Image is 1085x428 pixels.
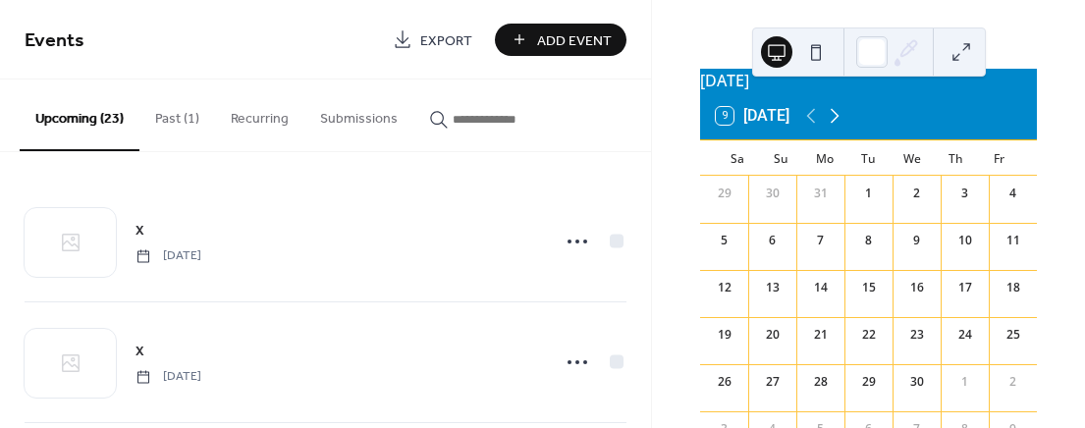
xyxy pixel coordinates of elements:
div: 16 [908,279,926,296]
div: 4 [1004,185,1022,202]
div: 30 [908,373,926,391]
div: 7 [812,232,830,249]
div: 18 [1004,279,1022,296]
div: Tu [846,140,890,176]
div: 12 [716,279,733,296]
div: 24 [956,326,974,344]
div: 15 [860,279,878,296]
div: 9 [908,232,926,249]
div: 31 [812,185,830,202]
div: 23 [908,326,926,344]
div: 10 [956,232,974,249]
div: 29 [716,185,733,202]
div: 30 [764,185,782,202]
a: X [136,340,144,362]
a: X [136,219,144,241]
div: We [891,140,934,176]
div: 21 [812,326,830,344]
span: X [136,221,144,241]
div: 29 [860,373,878,391]
div: 2 [1004,373,1022,391]
div: 11 [1004,232,1022,249]
button: Past (1) [139,80,215,149]
div: 6 [764,232,782,249]
button: Submissions [304,80,413,149]
div: 2 [908,185,926,202]
div: 22 [860,326,878,344]
div: 3 [956,185,974,202]
div: 13 [764,279,782,296]
button: 9[DATE] [709,102,796,130]
div: 27 [764,373,782,391]
span: Add Event [537,30,612,51]
span: X [136,342,144,362]
span: Events [25,22,84,60]
button: Recurring [215,80,304,149]
div: Su [759,140,802,176]
span: [DATE] [136,247,201,265]
div: Fr [978,140,1021,176]
div: 20 [764,326,782,344]
span: [DATE] [136,368,201,386]
div: 28 [812,373,830,391]
div: 1 [956,373,974,391]
span: Export [420,30,472,51]
div: 5 [716,232,733,249]
div: 17 [956,279,974,296]
a: Export [378,24,487,56]
button: Upcoming (23) [20,80,139,151]
div: 8 [860,232,878,249]
div: 26 [716,373,733,391]
div: Th [934,140,977,176]
button: Add Event [495,24,626,56]
div: [DATE] [700,69,1037,92]
div: 14 [812,279,830,296]
div: 1 [860,185,878,202]
div: 19 [716,326,733,344]
div: Sa [716,140,759,176]
div: Mo [803,140,846,176]
div: 25 [1004,326,1022,344]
